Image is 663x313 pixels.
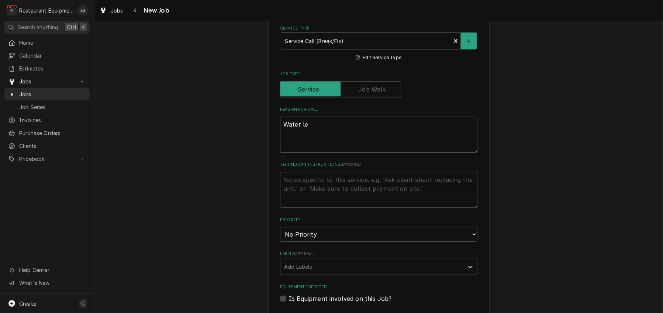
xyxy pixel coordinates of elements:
[4,88,90,100] a: Jobs
[67,23,76,31] span: Ctrl
[4,49,90,62] a: Calendar
[280,251,477,257] label: Labels
[19,279,85,287] span: What's New
[4,37,90,49] a: Home
[4,21,90,34] button: Search anythingCtrlK
[280,162,477,208] div: Technician Instructions
[19,39,86,47] span: Home
[19,155,75,163] span: Pricebook
[280,25,477,31] label: Service Type
[81,300,85,307] span: C
[4,277,90,289] a: Go to What's New
[4,127,90,139] a: Purchase Orders
[4,62,90,75] a: Estimates
[141,6,169,16] span: New Job
[466,39,471,44] svg: Create New Service
[4,140,90,152] a: Clients
[280,107,477,113] label: Reason For Call
[19,142,86,150] span: Clients
[77,5,88,16] div: EB
[280,107,477,153] div: Reason For Call
[19,78,75,85] span: Jobs
[280,71,477,97] div: Job Type
[19,90,86,98] span: Jobs
[7,5,17,16] div: R
[4,101,90,113] a: Job Series
[4,153,90,165] a: Go to Pricebook
[461,32,476,49] button: Create New Service
[19,129,86,137] span: Purchase Orders
[4,75,90,87] a: Go to Jobs
[280,217,477,242] div: Priority
[97,4,126,17] a: Jobs
[18,23,58,31] span: Search anything
[295,252,316,256] span: ( optional )
[280,162,477,168] label: Technician Instructions
[19,300,36,307] span: Create
[19,266,85,274] span: Help Center
[4,264,90,276] a: Go to Help Center
[289,294,391,303] label: Is Equipment involved on this Job?
[82,23,85,31] span: K
[19,52,86,59] span: Calendar
[280,284,477,290] label: Equipment Expected
[4,114,90,126] a: Invoices
[280,284,477,303] div: Equipment Expected
[19,65,86,72] span: Estimates
[280,71,477,77] label: Job Type
[77,5,88,16] div: Emily Bird's Avatar
[130,4,141,16] button: Navigate back
[19,103,86,111] span: Job Series
[111,7,123,14] span: Jobs
[19,116,86,124] span: Invoices
[355,53,403,62] button: Edit Service Type
[280,117,477,153] textarea: Water le
[19,7,73,14] div: Restaurant Equipment Diagnostics
[280,251,477,275] div: Labels
[341,162,362,166] span: ( optional )
[7,5,17,16] div: Restaurant Equipment Diagnostics's Avatar
[280,25,477,62] div: Service Type
[280,217,477,223] label: Priority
